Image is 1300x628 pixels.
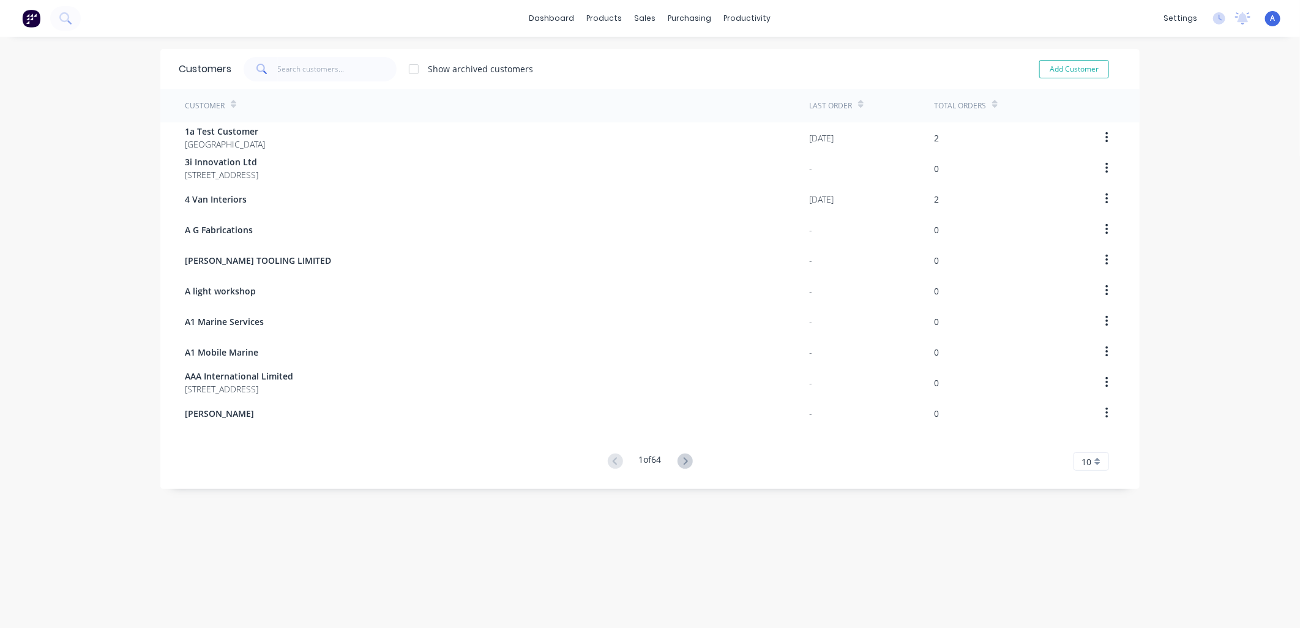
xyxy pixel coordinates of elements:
[809,132,834,144] div: [DATE]
[934,407,939,420] div: 0
[1081,455,1091,468] span: 10
[809,376,812,389] div: -
[185,193,247,206] span: 4 Van Interiors
[934,376,939,389] div: 0
[278,57,397,81] input: Search customers...
[934,132,939,144] div: 2
[809,407,812,420] div: -
[809,223,812,236] div: -
[185,254,331,267] span: [PERSON_NAME] TOOLING LIMITED
[809,346,812,359] div: -
[179,62,231,77] div: Customers
[934,162,939,175] div: 0
[1039,60,1109,78] button: Add Customer
[185,223,253,236] span: A G Fabrications
[809,315,812,328] div: -
[809,162,812,175] div: -
[185,138,265,151] span: [GEOGRAPHIC_DATA]
[185,383,293,395] span: [STREET_ADDRESS]
[185,285,256,297] span: A light workshop
[934,223,939,236] div: 0
[523,9,581,28] a: dashboard
[185,370,293,383] span: AAA International Limited
[629,9,662,28] div: sales
[185,315,264,328] span: A1 Marine Services
[185,100,225,111] div: Customer
[639,453,662,471] div: 1 of 64
[185,168,258,181] span: [STREET_ADDRESS]
[809,193,834,206] div: [DATE]
[934,285,939,297] div: 0
[809,285,812,297] div: -
[1271,13,1276,24] span: A
[809,100,852,111] div: Last Order
[185,155,258,168] span: 3i Innovation Ltd
[581,9,629,28] div: products
[934,315,939,328] div: 0
[662,9,718,28] div: purchasing
[185,407,254,420] span: [PERSON_NAME]
[1157,9,1203,28] div: settings
[934,100,986,111] div: Total Orders
[428,62,533,75] div: Show archived customers
[185,125,265,138] span: 1a Test Customer
[934,346,939,359] div: 0
[934,254,939,267] div: 0
[809,254,812,267] div: -
[934,193,939,206] div: 2
[22,9,40,28] img: Factory
[718,9,777,28] div: productivity
[185,346,258,359] span: A1 Mobile Marine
